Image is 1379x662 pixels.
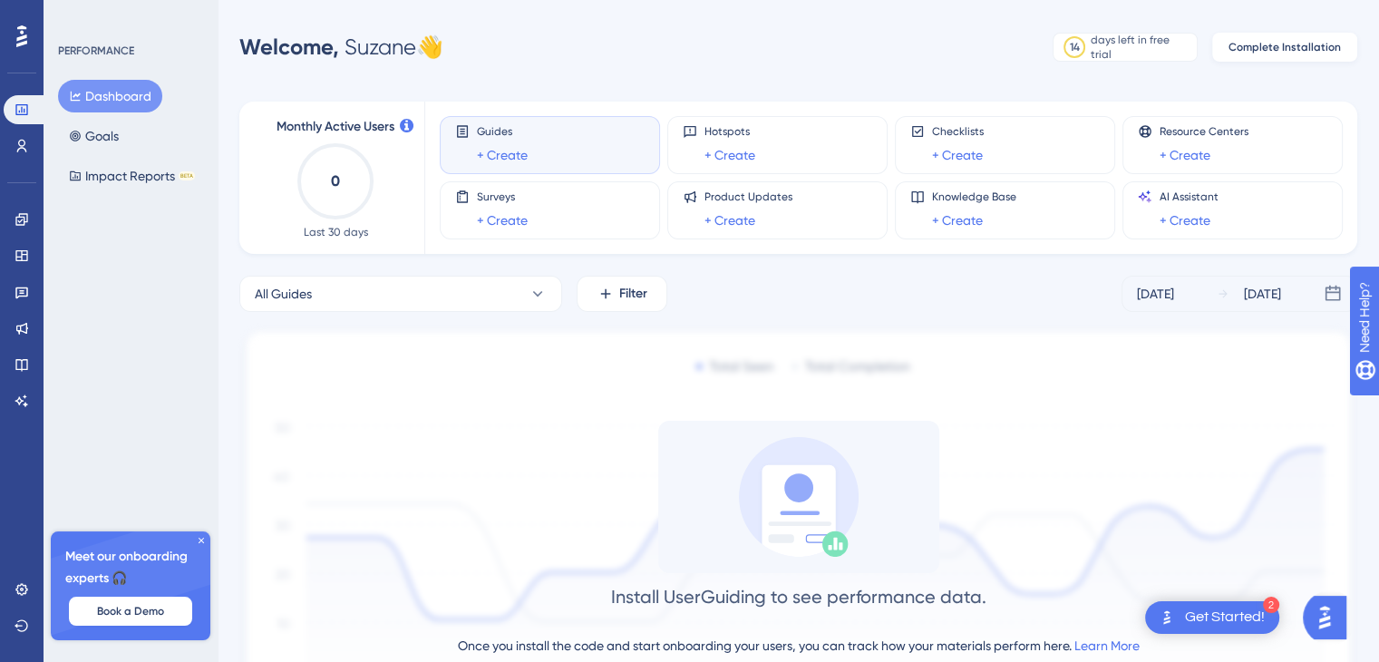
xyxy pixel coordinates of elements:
[179,171,195,180] div: BETA
[611,584,986,609] div: Install UserGuiding to see performance data.
[1185,608,1265,628] div: Get Started!
[1160,144,1210,166] a: + Create
[58,120,130,152] button: Goals
[704,124,755,139] span: Hotspots
[1244,283,1281,305] div: [DATE]
[1070,40,1080,54] div: 14
[704,190,792,204] span: Product Updates
[239,276,562,312] button: All Guides
[43,5,113,26] span: Need Help?
[255,283,312,305] span: All Guides
[1156,607,1178,628] img: launcher-image-alternative-text
[277,116,394,138] span: Monthly Active Users
[331,172,340,190] text: 0
[1303,590,1357,645] iframe: UserGuiding AI Assistant Launcher
[304,225,368,239] span: Last 30 days
[704,144,755,166] a: + Create
[477,144,528,166] a: + Create
[1137,283,1174,305] div: [DATE]
[932,144,983,166] a: + Create
[1160,190,1219,204] span: AI Assistant
[58,80,162,112] button: Dashboard
[704,209,755,231] a: + Create
[477,209,528,231] a: + Create
[1145,601,1279,634] div: Open Get Started! checklist, remaining modules: 2
[1228,40,1341,54] span: Complete Installation
[97,604,164,618] span: Book a Demo
[932,190,1016,204] span: Knowledge Base
[1263,597,1279,613] div: 2
[1160,124,1248,139] span: Resource Centers
[1074,638,1140,653] a: Learn More
[58,160,206,192] button: Impact ReportsBETA
[239,33,443,62] div: Suzane 👋
[58,44,134,58] div: PERFORMANCE
[65,546,196,589] span: Meet our onboarding experts 🎧
[932,209,983,231] a: + Create
[477,124,528,139] span: Guides
[619,283,647,305] span: Filter
[932,124,984,139] span: Checklists
[477,190,528,204] span: Surveys
[577,276,667,312] button: Filter
[458,635,1140,657] div: Once you install the code and start onboarding your users, you can track how your materials perfo...
[1212,33,1357,62] button: Complete Installation
[1091,33,1191,62] div: days left in free trial
[1160,209,1210,231] a: + Create
[69,597,192,626] button: Book a Demo
[239,34,339,60] span: Welcome,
